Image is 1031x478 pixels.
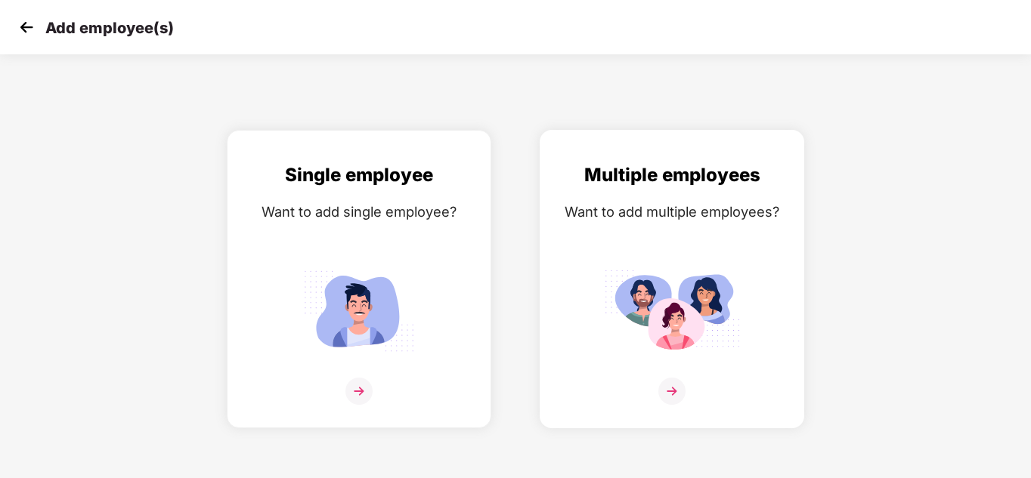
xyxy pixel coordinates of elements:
div: Want to add single employee? [243,201,475,223]
img: svg+xml;base64,PHN2ZyB4bWxucz0iaHR0cDovL3d3dy53My5vcmcvMjAwMC9zdmciIGlkPSJTaW5nbGVfZW1wbG95ZWUiIH... [291,264,427,358]
div: Want to add multiple employees? [556,201,788,223]
img: svg+xml;base64,PHN2ZyB4bWxucz0iaHR0cDovL3d3dy53My5vcmcvMjAwMC9zdmciIGlkPSJNdWx0aXBsZV9lbXBsb3llZS... [604,264,740,358]
p: Add employee(s) [45,19,174,37]
div: Multiple employees [556,161,788,190]
div: Single employee [243,161,475,190]
img: svg+xml;base64,PHN2ZyB4bWxucz0iaHR0cDovL3d3dy53My5vcmcvMjAwMC9zdmciIHdpZHRoPSIzNiIgaGVpZ2h0PSIzNi... [658,378,686,405]
img: svg+xml;base64,PHN2ZyB4bWxucz0iaHR0cDovL3d3dy53My5vcmcvMjAwMC9zdmciIHdpZHRoPSIzNiIgaGVpZ2h0PSIzNi... [345,378,373,405]
img: svg+xml;base64,PHN2ZyB4bWxucz0iaHR0cDovL3d3dy53My5vcmcvMjAwMC9zdmciIHdpZHRoPSIzMCIgaGVpZ2h0PSIzMC... [15,16,38,39]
